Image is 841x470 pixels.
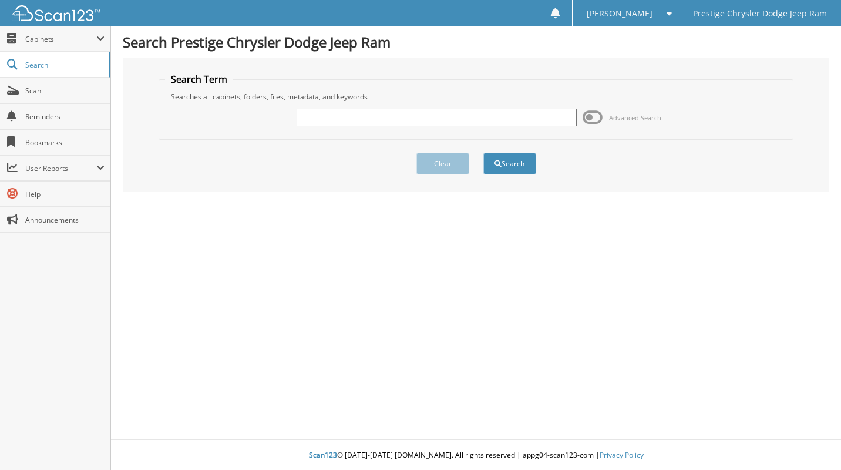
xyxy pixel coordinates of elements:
[25,60,103,70] span: Search
[309,450,337,460] span: Scan123
[123,32,829,52] h1: Search Prestige Chrysler Dodge Jeep Ram
[416,153,469,174] button: Clear
[609,113,661,122] span: Advanced Search
[25,34,96,44] span: Cabinets
[25,112,105,122] span: Reminders
[12,5,100,21] img: scan123-logo-white.svg
[693,10,827,17] span: Prestige Chrysler Dodge Jeep Ram
[25,86,105,96] span: Scan
[25,163,96,173] span: User Reports
[600,450,644,460] a: Privacy Policy
[587,10,652,17] span: [PERSON_NAME]
[483,153,536,174] button: Search
[25,137,105,147] span: Bookmarks
[782,414,841,470] iframe: Chat Widget
[165,73,233,86] legend: Search Term
[25,215,105,225] span: Announcements
[111,441,841,470] div: © [DATE]-[DATE] [DOMAIN_NAME]. All rights reserved | appg04-scan123-com |
[165,92,787,102] div: Searches all cabinets, folders, files, metadata, and keywords
[25,189,105,199] span: Help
